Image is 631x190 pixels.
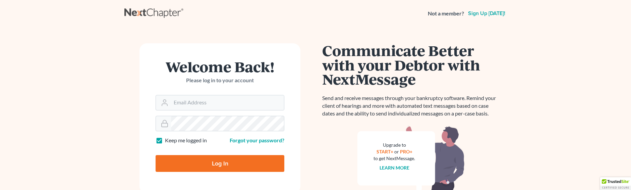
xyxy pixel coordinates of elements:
p: Send and receive messages through your bankruptcy software. Remind your client of hearings and mo... [322,94,500,117]
h1: Welcome Back! [156,59,284,74]
div: TrustedSite Certified [600,177,631,190]
a: START+ [377,149,393,154]
div: to get NextMessage. [374,155,415,162]
p: Please log in to your account [156,77,284,84]
a: Sign up [DATE]! [467,11,507,16]
h1: Communicate Better with your Debtor with NextMessage [322,43,500,86]
span: or [394,149,399,154]
a: Learn more [380,165,409,171]
div: Upgrade to [374,142,415,148]
a: Forgot your password? [230,137,284,143]
label: Keep me logged in [165,137,207,144]
input: Email Address [171,95,284,110]
a: PRO+ [400,149,412,154]
input: Log In [156,155,284,172]
strong: Not a member? [428,10,464,17]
